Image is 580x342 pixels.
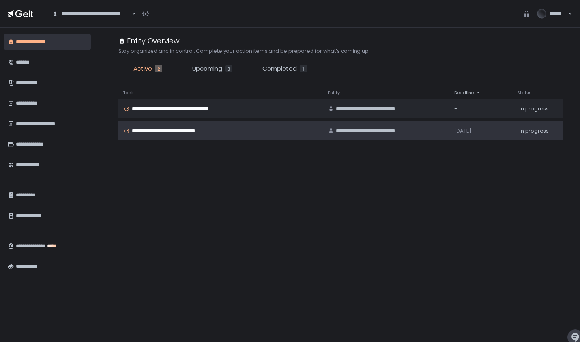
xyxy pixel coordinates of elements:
span: - [454,105,457,112]
div: 0 [225,65,232,72]
span: Task [123,90,134,96]
span: Deadline [454,90,474,96]
span: In progress [520,105,549,112]
div: Entity Overview [118,36,180,46]
span: Completed [262,64,297,73]
span: [DATE] [454,127,471,135]
h2: Stay organized and in control. Complete your action items and be prepared for what's coming up. [118,48,370,55]
div: Search for option [47,5,136,22]
div: 1 [300,65,307,72]
span: In progress [520,127,549,135]
input: Search for option [131,10,131,18]
span: Entity [328,90,340,96]
div: 2 [155,65,162,72]
span: Status [517,90,532,96]
span: Upcoming [192,64,222,73]
span: Active [133,64,152,73]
